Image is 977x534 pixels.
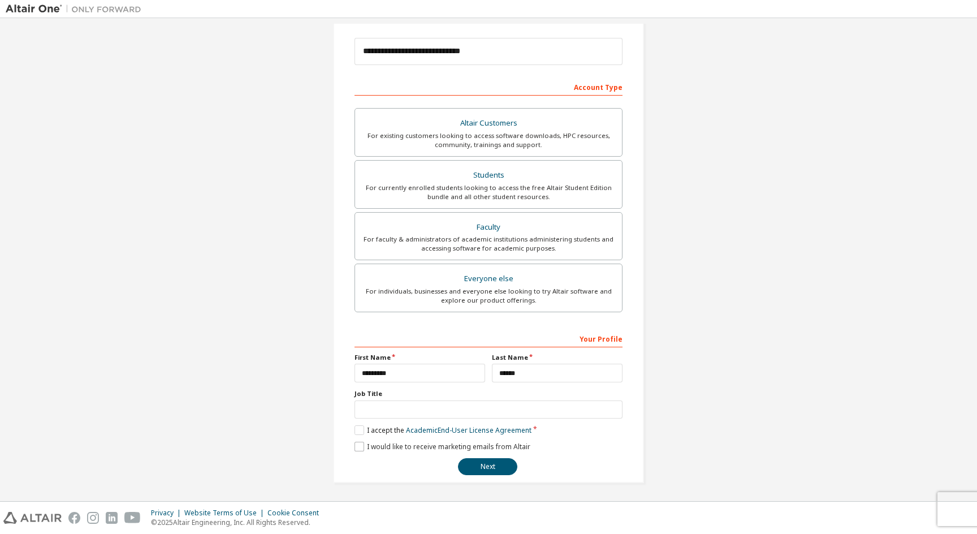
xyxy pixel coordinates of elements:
button: Next [458,458,517,475]
div: Account Type [355,77,622,96]
div: For currently enrolled students looking to access the free Altair Student Edition bundle and all ... [362,183,615,201]
div: Altair Customers [362,115,615,131]
div: Your Profile [355,329,622,347]
div: Privacy [151,509,184,518]
img: Altair One [6,3,147,15]
label: I accept the [355,425,531,435]
div: For individuals, businesses and everyone else looking to try Altair software and explore our prod... [362,287,615,305]
img: instagram.svg [87,512,99,524]
div: For faculty & administrators of academic institutions administering students and accessing softwa... [362,235,615,253]
div: For existing customers looking to access software downloads, HPC resources, community, trainings ... [362,131,615,149]
a: Academic End-User License Agreement [406,425,531,435]
img: linkedin.svg [106,512,118,524]
img: altair_logo.svg [3,512,62,524]
label: Job Title [355,389,622,398]
div: Website Terms of Use [184,509,267,518]
label: I would like to receive marketing emails from Altair [355,442,530,451]
img: youtube.svg [124,512,141,524]
div: Cookie Consent [267,509,326,518]
div: Students [362,167,615,183]
img: facebook.svg [68,512,80,524]
label: First Name [355,353,485,362]
div: Faculty [362,219,615,235]
label: Last Name [492,353,622,362]
p: © 2025 Altair Engineering, Inc. All Rights Reserved. [151,518,326,527]
div: Everyone else [362,271,615,287]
